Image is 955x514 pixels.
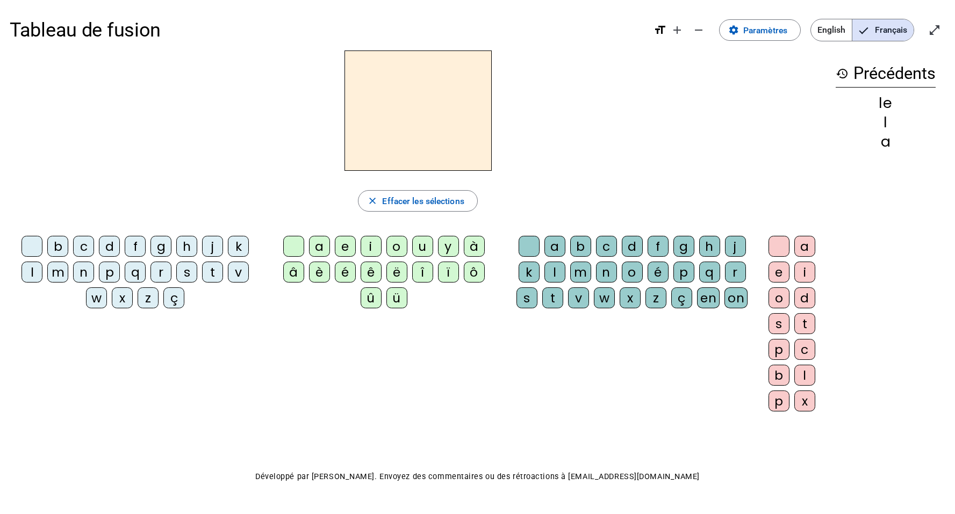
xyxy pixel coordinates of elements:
[728,25,739,35] mat-icon: settings
[622,262,643,283] div: o
[794,287,815,308] div: d
[176,236,197,257] div: h
[810,19,914,41] mat-button-toggle-group: Language selection
[176,262,197,283] div: s
[150,236,171,257] div: g
[769,365,789,386] div: b
[594,287,615,308] div: w
[743,23,787,38] span: Paramètres
[699,236,720,257] div: h
[99,262,120,283] div: p
[544,236,565,257] div: a
[725,262,746,283] div: r
[73,236,94,257] div: c
[112,287,133,308] div: x
[99,236,120,257] div: d
[697,287,720,308] div: en
[719,19,801,41] button: Paramètres
[769,287,789,308] div: o
[228,262,249,283] div: v
[309,236,330,257] div: a
[725,236,746,257] div: j
[836,60,936,88] h3: Précédents
[769,262,789,283] div: e
[596,262,617,283] div: n
[73,262,94,283] div: n
[367,196,378,206] mat-icon: close
[150,262,171,283] div: r
[10,11,644,49] h1: Tableau de fusion
[654,24,666,37] mat-icon: format_size
[125,262,146,283] div: q
[769,313,789,334] div: s
[794,339,815,360] div: c
[138,287,159,308] div: z
[361,262,382,283] div: ê
[836,67,849,80] mat-icon: history
[544,262,565,283] div: l
[622,236,643,257] div: d
[21,262,42,283] div: l
[688,19,709,41] button: Diminuer la taille de la police
[125,236,146,257] div: f
[386,287,407,308] div: ü
[836,96,936,110] div: le
[202,262,223,283] div: t
[673,236,694,257] div: g
[10,469,945,484] p: Développé par [PERSON_NAME]. Envoyez des commentaires ou des rétroactions à [EMAIL_ADDRESS][DOMAI...
[596,236,617,257] div: c
[811,19,852,41] span: English
[335,236,356,257] div: e
[202,236,223,257] div: j
[769,390,789,411] div: p
[673,262,694,283] div: p
[794,390,815,411] div: x
[794,262,815,283] div: i
[464,236,485,257] div: à
[666,19,688,41] button: Augmenter la taille de la police
[794,236,815,257] div: a
[361,236,382,257] div: i
[542,287,563,308] div: t
[519,262,540,283] div: k
[692,24,705,37] mat-icon: remove
[570,262,591,283] div: m
[412,262,433,283] div: î
[438,236,459,257] div: y
[645,287,666,308] div: z
[228,236,249,257] div: k
[648,262,669,283] div: é
[386,236,407,257] div: o
[361,287,382,308] div: û
[382,194,464,208] span: Effacer les sélections
[283,262,304,283] div: â
[928,24,941,37] mat-icon: open_in_full
[47,262,68,283] div: m
[794,313,815,334] div: t
[358,190,478,212] button: Effacer les sélections
[464,262,485,283] div: ô
[620,287,641,308] div: x
[47,236,68,257] div: b
[769,339,789,360] div: p
[924,19,945,41] button: Entrer en plein écran
[568,287,589,308] div: v
[163,287,184,308] div: ç
[570,236,591,257] div: b
[386,262,407,283] div: ë
[412,236,433,257] div: u
[852,19,914,41] span: Français
[836,134,936,149] div: a
[699,262,720,283] div: q
[516,287,537,308] div: s
[86,287,107,308] div: w
[438,262,459,283] div: ï
[724,287,748,308] div: on
[794,365,815,386] div: l
[648,236,669,257] div: f
[671,287,692,308] div: ç
[309,262,330,283] div: è
[836,115,936,129] div: l
[671,24,684,37] mat-icon: add
[335,262,356,283] div: é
